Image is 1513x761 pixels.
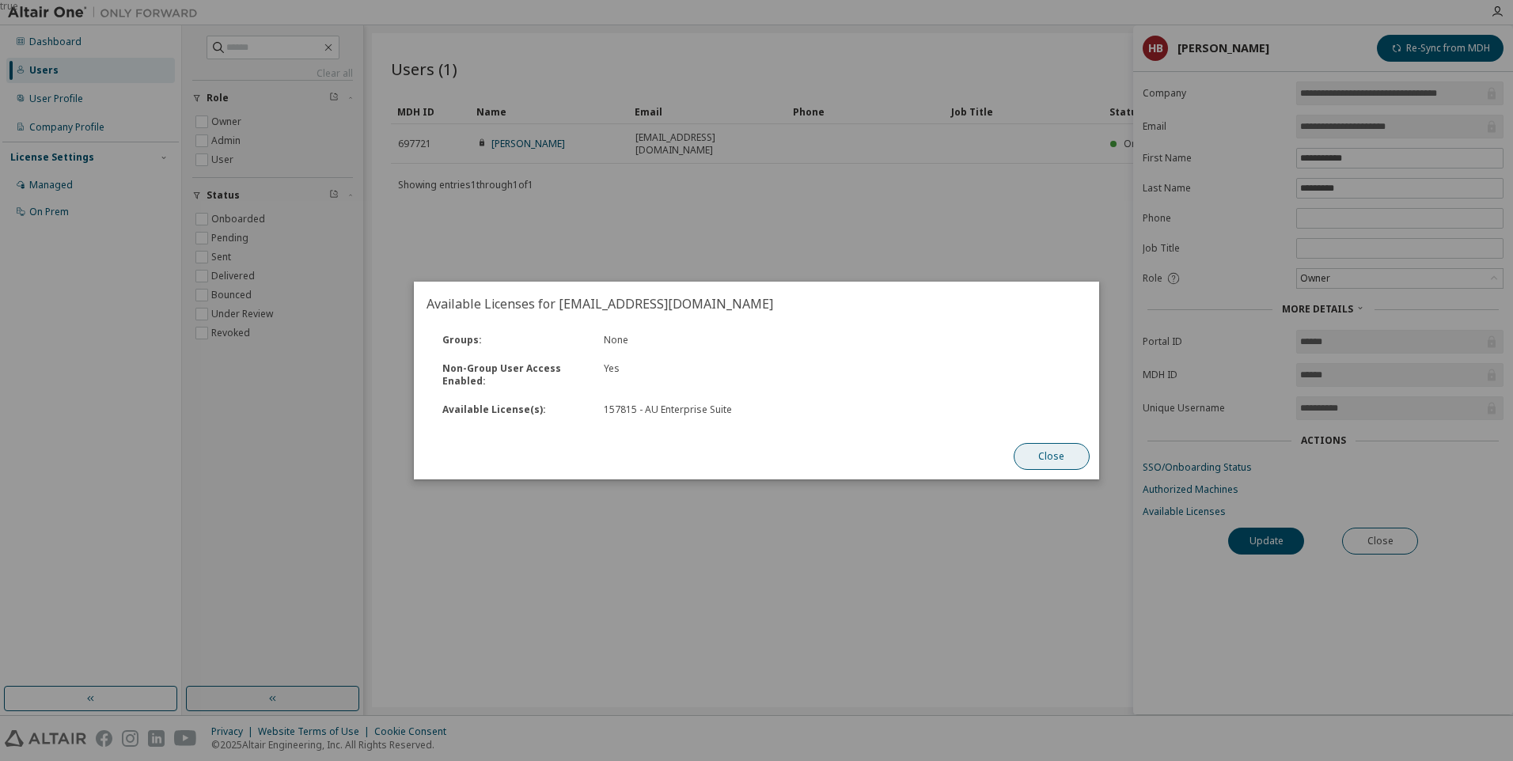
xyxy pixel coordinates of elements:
div: None [595,334,838,346]
button: Close [1014,443,1090,470]
div: Available License(s) : [433,403,594,416]
h2: Available Licenses for [EMAIL_ADDRESS][DOMAIN_NAME] [414,282,1099,326]
div: Yes [595,362,838,388]
div: Non-Group User Access Enabled : [433,362,594,388]
div: Groups : [433,334,594,346]
div: 157815 - AU Enterprise Suite [605,403,829,416]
